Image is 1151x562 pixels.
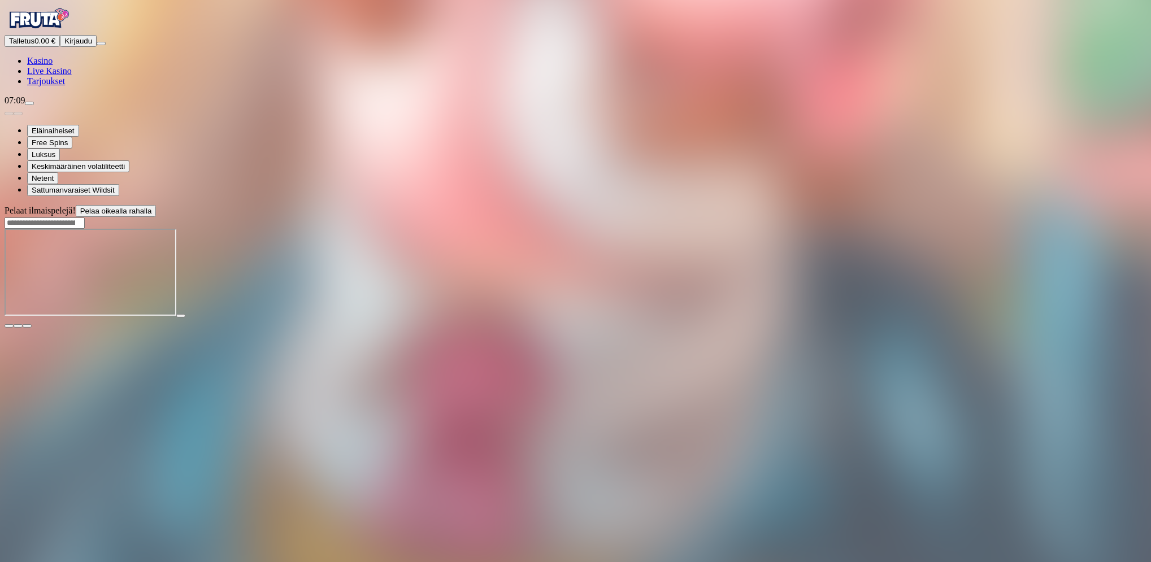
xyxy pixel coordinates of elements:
span: Luksus [32,150,55,159]
span: Netent [32,174,54,182]
a: poker-chip iconLive Kasino [27,66,72,76]
button: fullscreen icon [23,324,32,328]
span: Eläinaiheiset [32,127,75,135]
a: gift-inverted iconTarjoukset [27,76,65,86]
span: Sattumanvaraiset Wildsit [32,186,115,194]
span: Talletus [9,37,34,45]
button: Keskimääräinen volatiliteetti [27,160,129,172]
span: 0.00 € [34,37,55,45]
span: Kasino [27,56,53,66]
nav: Primary [5,5,1146,86]
a: Fruta [5,25,72,34]
button: Netent [27,172,58,184]
button: play icon [176,314,185,317]
span: Kirjaudu [64,37,92,45]
button: menu [97,42,106,45]
button: Eläinaiheiset [27,125,79,137]
button: Sattumanvaraiset Wildsit [27,184,119,196]
span: Free Spins [32,138,68,147]
button: live-chat [25,102,34,105]
button: chevron-down icon [14,324,23,328]
div: Pelaat ilmaispelejä! [5,205,1146,217]
span: 07:09 [5,95,25,105]
span: Pelaa oikealla rahalla [80,207,152,215]
img: Fruta [5,5,72,33]
button: close icon [5,324,14,328]
button: Free Spins [27,137,72,149]
button: prev slide [5,112,14,115]
button: next slide [14,112,23,115]
button: Kirjaudu [60,35,97,47]
button: Pelaa oikealla rahalla [76,205,157,217]
span: Live Kasino [27,66,72,76]
iframe: Piggy Riches [5,229,176,316]
a: diamond iconKasino [27,56,53,66]
button: Talletusplus icon0.00 € [5,35,60,47]
input: Search [5,217,85,229]
span: Tarjoukset [27,76,65,86]
button: Luksus [27,149,60,160]
span: Keskimääräinen volatiliteetti [32,162,125,171]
